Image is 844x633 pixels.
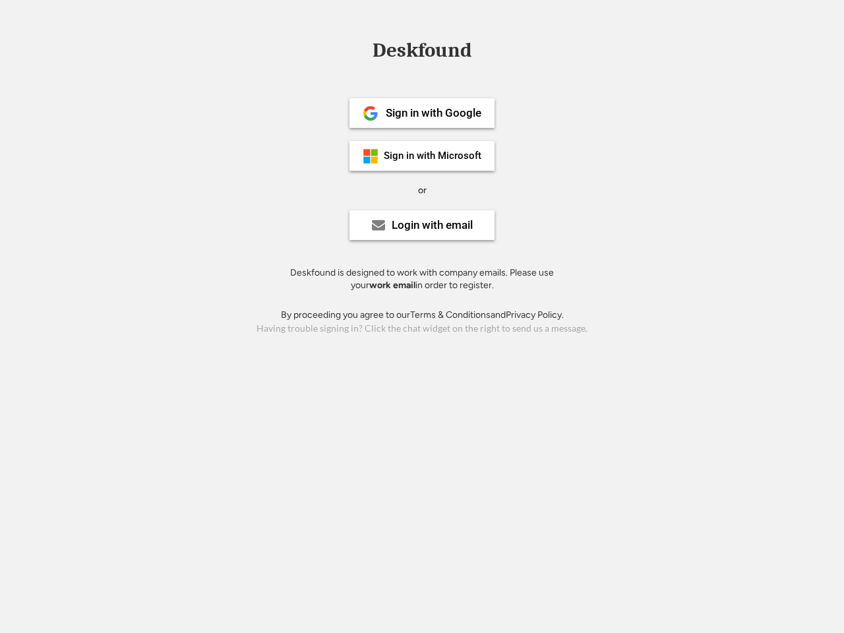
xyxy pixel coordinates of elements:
div: By proceeding you agree to our and [281,309,564,322]
div: Sign in with Microsoft [384,151,481,161]
strong: work email [369,280,415,291]
div: Login with email [392,220,473,231]
a: Terms & Conditions [410,309,491,320]
img: ms-symbollockup_mssymbol_19.png [363,148,378,164]
div: Deskfound is designed to work with company emails. Please use your in order to register. [274,266,570,292]
img: 1024px-Google__G__Logo.svg.png [363,105,378,121]
div: or [418,184,427,197]
div: Sign in with Google [386,107,481,119]
a: Privacy Policy. [506,309,564,320]
div: Deskfound [366,40,478,61]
